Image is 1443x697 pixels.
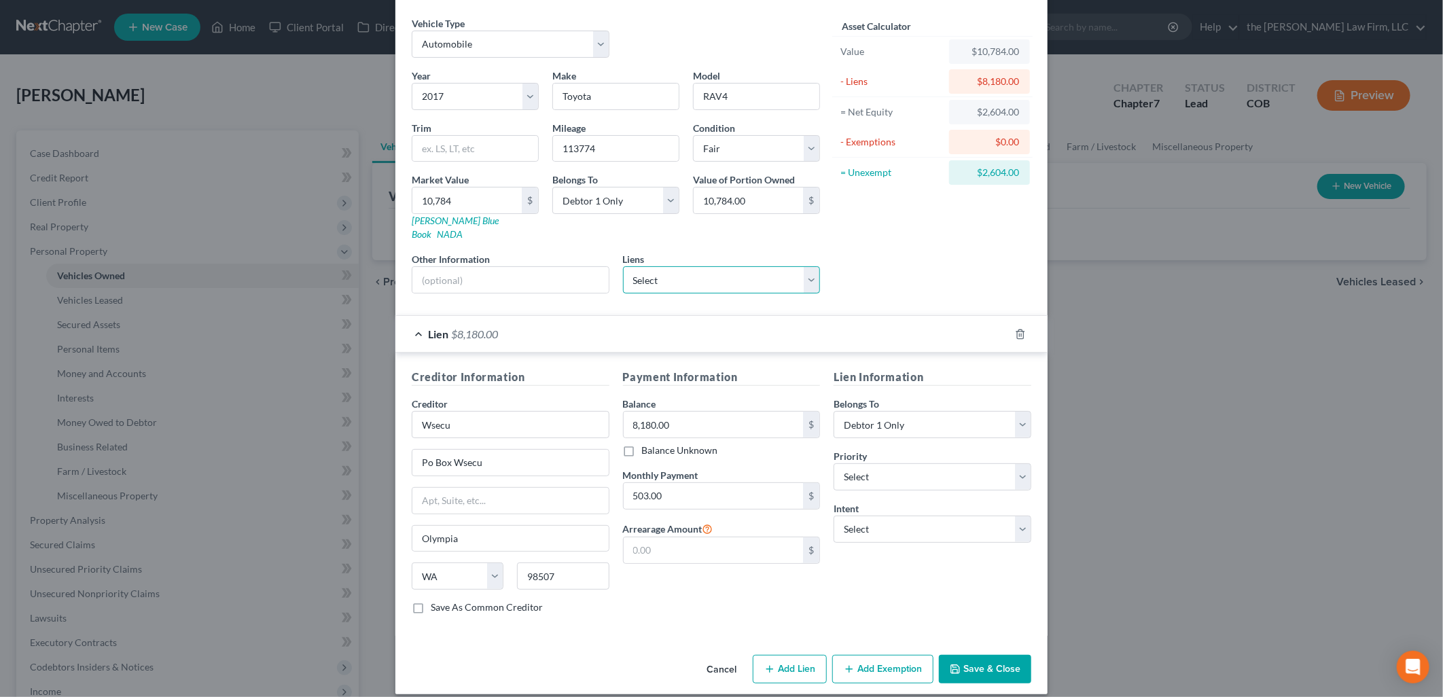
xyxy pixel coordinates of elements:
[624,412,804,437] input: 0.00
[803,483,819,509] div: $
[693,69,720,83] label: Model
[623,397,656,411] label: Balance
[624,537,804,563] input: 0.00
[694,84,819,109] input: ex. Altima
[412,69,431,83] label: Year
[693,173,795,187] label: Value of Portion Owned
[696,656,747,683] button: Cancel
[694,187,803,213] input: 0.00
[960,75,1019,88] div: $8,180.00
[1397,651,1429,683] div: Open Intercom Messenger
[431,601,543,614] label: Save As Common Creditor
[642,444,718,457] label: Balance Unknown
[522,187,538,213] div: $
[840,166,943,179] div: = Unexempt
[840,105,943,119] div: = Net Equity
[842,19,911,33] label: Asset Calculator
[451,327,498,340] span: $8,180.00
[840,135,943,149] div: - Exemptions
[939,655,1031,683] button: Save & Close
[412,136,538,162] input: ex. LS, LT, etc
[753,655,827,683] button: Add Lien
[412,369,609,386] h5: Creditor Information
[552,70,576,82] span: Make
[803,412,819,437] div: $
[623,369,821,386] h5: Payment Information
[623,252,645,266] label: Liens
[803,537,819,563] div: $
[412,252,490,266] label: Other Information
[623,468,698,482] label: Monthly Payment
[437,228,463,240] a: NADA
[834,450,867,462] span: Priority
[552,121,586,135] label: Mileage
[412,187,522,213] input: 0.00
[553,136,679,162] input: --
[412,488,609,514] input: Apt, Suite, etc...
[412,450,609,476] input: Enter address...
[553,84,679,109] input: ex. Nissan
[412,121,431,135] label: Trim
[517,562,609,590] input: Enter zip...
[840,45,943,58] div: Value
[412,411,609,438] input: Search creditor by name...
[960,166,1019,179] div: $2,604.00
[832,655,933,683] button: Add Exemption
[412,267,609,293] input: (optional)
[624,483,804,509] input: 0.00
[428,327,448,340] span: Lien
[960,135,1019,149] div: $0.00
[960,45,1019,58] div: $10,784.00
[412,526,609,552] input: Enter city...
[960,105,1019,119] div: $2,604.00
[840,75,943,88] div: - Liens
[412,398,448,410] span: Creditor
[834,501,859,516] label: Intent
[803,187,819,213] div: $
[412,16,465,31] label: Vehicle Type
[693,121,735,135] label: Condition
[412,215,499,240] a: [PERSON_NAME] Blue Book
[412,173,469,187] label: Market Value
[552,174,598,185] span: Belongs To
[834,398,879,410] span: Belongs To
[834,369,1031,386] h5: Lien Information
[623,520,713,537] label: Arrearage Amount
